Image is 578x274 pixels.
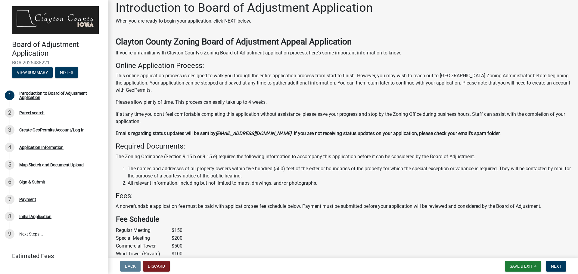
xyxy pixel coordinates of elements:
[19,197,36,202] div: Payment
[19,91,99,100] div: Introduction to Board of Adjustment Application
[55,71,78,75] wm-modal-confirm: Notes
[171,242,186,250] td: $500
[5,143,14,152] div: 4
[116,17,373,25] p: When you are ready to begin your application, click NEXT below.
[12,60,96,66] span: BOA-2025488221
[116,1,373,15] h1: Introduction to Board of Adjustment Application
[116,226,171,234] td: Regular Meeting
[12,40,104,58] h4: Board of Adjustment Application
[128,165,571,180] li: The names and addresses of all property owners within five hundred (500) feet of the exterior bou...
[116,203,571,210] p: A non-refundable application fee must be paid with application; see fee schedule below. Payment m...
[116,61,571,70] h4: Online Application Process:
[116,99,571,106] p: Please allow plenty of time. This process can easily take up to 4 weeks.
[5,212,14,221] div: 8
[5,195,14,204] div: 7
[505,261,541,272] button: Save & Exit
[171,234,186,242] td: $200
[551,264,561,269] span: Next
[116,153,571,160] p: The Zoning Ordinance (Section 9.15.b or 9.15.e) requires the following information to accompany t...
[171,250,186,258] td: $100
[116,142,571,151] h4: Required Documents:
[120,261,141,272] button: Back
[116,131,216,136] strong: Emails regarding status updates will be sent by
[171,226,186,234] td: $150
[5,250,99,262] a: Estimated Fees
[12,6,99,34] img: Clayton County, Iowa
[12,67,53,78] button: View Summary
[55,67,78,78] button: Notes
[143,261,170,272] button: Discard
[19,111,45,115] div: Parcel search
[19,145,64,149] div: Application Information
[12,71,53,75] wm-modal-confirm: Summary
[5,229,14,239] div: 9
[116,49,571,57] p: If you're unfamiliar with Clayton County's Zoning Board of Adjustment application process, here's...
[291,131,501,136] strong: . If you are not receiving status updates on your application, please check your email's spam fol...
[5,125,14,135] div: 3
[5,91,14,100] div: 1
[125,264,136,269] span: Back
[116,37,352,47] strong: Clayton County Zoning Board of Adjustment Appeal Application
[510,264,533,269] span: Save & Exit
[5,108,14,118] div: 2
[116,234,171,242] td: Special Meeting
[116,250,171,258] td: Wind Tower (Private)
[128,180,571,187] li: All relevant information, including but not limited to maps, drawings, and/or photographs.
[116,192,571,200] h4: Fees:
[216,131,291,136] strong: [EMAIL_ADDRESS][DOMAIN_NAME]
[19,163,84,167] div: Map Sketch and Document Upload
[19,180,45,184] div: Sign & Submit
[5,160,14,170] div: 5
[116,242,171,250] td: Commercial Tower
[19,128,85,132] div: Create GeoPermits Account/Log In
[116,111,571,125] p: If at any time you don't feel comfortable completing this application without assistance, please ...
[116,72,571,94] p: This online application process is designed to walk you through the entire application process fr...
[19,214,51,219] div: Initial Application
[5,177,14,187] div: 6
[546,261,566,272] button: Next
[116,215,159,223] strong: Fee Schedule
